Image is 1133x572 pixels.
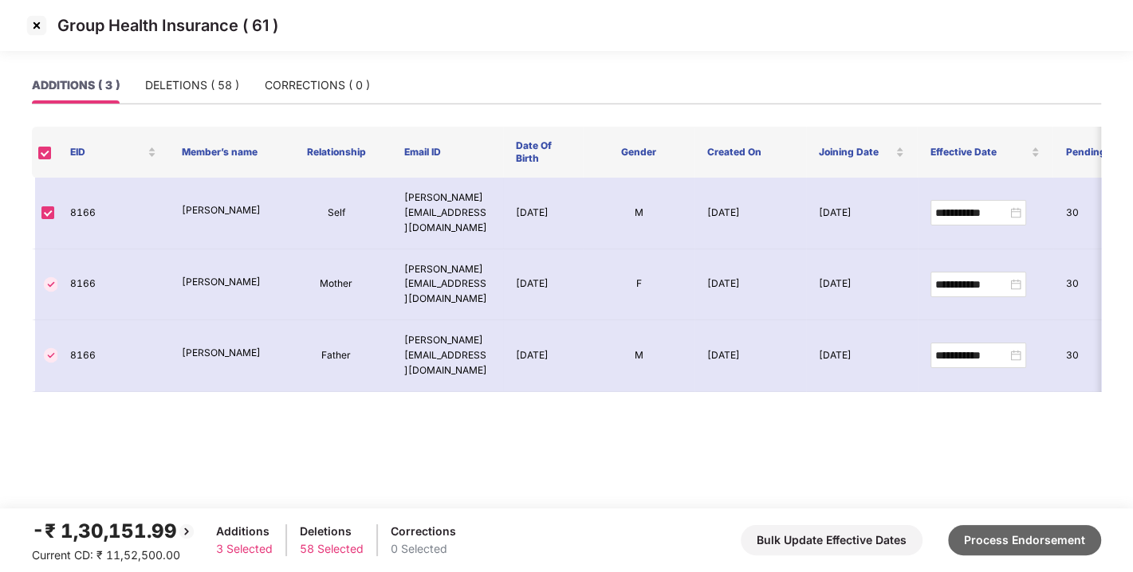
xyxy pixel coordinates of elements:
[694,249,806,321] td: [DATE]
[917,127,1052,178] th: Effective Date
[503,249,583,321] td: [DATE]
[391,178,503,249] td: [PERSON_NAME][EMAIL_ADDRESS][DOMAIN_NAME]
[930,146,1028,159] span: Effective Date
[57,249,169,321] td: 8166
[265,76,370,94] div: CORRECTIONS ( 0 )
[583,320,694,392] td: M
[948,525,1101,555] button: Process Endorsement
[806,127,918,178] th: Joining Date
[41,346,61,365] img: svg+xml;base64,PHN2ZyBpZD0iVGljay0zMngzMiIgeG1sbnM9Imh0dHA6Ly93d3cudzMub3JnLzIwMDAvc3ZnIiB3aWR0aD...
[41,275,61,294] img: svg+xml;base64,PHN2ZyBpZD0iVGljay0zMngzMiIgeG1sbnM9Imh0dHA6Ly93d3cudzMub3JnLzIwMDAvc3ZnIiB3aWR0aD...
[57,16,278,35] p: Group Health Insurance ( 61 )
[216,523,273,540] div: Additions
[216,540,273,558] div: 3 Selected
[145,76,239,94] div: DELETIONS ( 58 )
[70,146,144,159] span: EID
[694,320,806,392] td: [DATE]
[391,249,503,321] td: [PERSON_NAME][EMAIL_ADDRESS][DOMAIN_NAME]
[300,523,364,540] div: Deletions
[32,516,196,547] div: -₹ 1,30,151.99
[583,178,694,249] td: M
[281,320,392,392] td: Father
[182,203,268,218] p: [PERSON_NAME]
[57,320,169,392] td: 8166
[391,127,503,178] th: Email ID
[583,249,694,321] td: F
[806,178,918,249] td: [DATE]
[391,320,503,392] td: [PERSON_NAME][EMAIL_ADDRESS][DOMAIN_NAME]
[32,76,120,94] div: ADDITIONS ( 3 )
[503,127,583,178] th: Date Of Birth
[57,178,169,249] td: 8166
[24,13,49,38] img: svg+xml;base64,PHN2ZyBpZD0iQ3Jvc3MtMzJ4MzIiIHhtbG5zPSJodHRwOi8vd3d3LnczLm9yZy8yMDAwL3N2ZyIgd2lkdG...
[182,346,268,361] p: [PERSON_NAME]
[583,127,694,178] th: Gender
[694,127,806,178] th: Created On
[169,127,281,178] th: Member’s name
[281,178,392,249] td: Self
[391,523,456,540] div: Corrections
[182,275,268,290] p: [PERSON_NAME]
[281,127,392,178] th: Relationship
[819,146,893,159] span: Joining Date
[32,548,180,562] span: Current CD: ₹ 11,52,500.00
[57,127,169,178] th: EID
[503,178,583,249] td: [DATE]
[694,178,806,249] td: [DATE]
[503,320,583,392] td: [DATE]
[806,320,918,392] td: [DATE]
[391,540,456,558] div: 0 Selected
[806,249,918,321] td: [DATE]
[300,540,364,558] div: 58 Selected
[177,522,196,541] img: svg+xml;base64,PHN2ZyBpZD0iQmFjay0yMHgyMCIgeG1sbnM9Imh0dHA6Ly93d3cudzMub3JnLzIwMDAvc3ZnIiB3aWR0aD...
[741,525,923,555] button: Bulk Update Effective Dates
[281,249,392,321] td: Mother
